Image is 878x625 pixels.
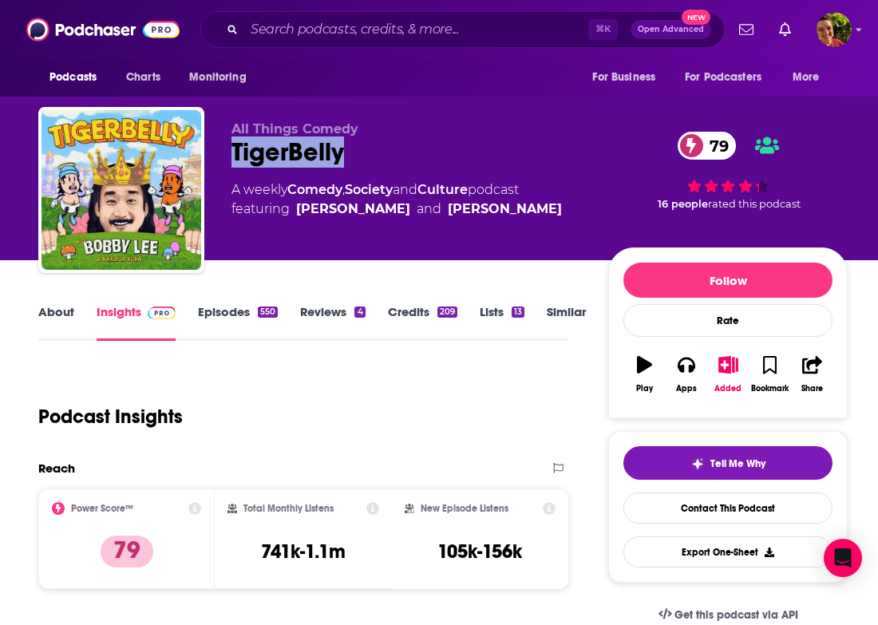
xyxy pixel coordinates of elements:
[437,540,522,564] h3: 105k-156k
[636,384,653,394] div: Play
[38,62,117,93] button: open menu
[676,384,697,394] div: Apps
[300,304,365,341] a: Reviews4
[749,346,791,403] button: Bookmark
[817,12,852,47] img: User Profile
[773,16,797,43] a: Show notifications dropdown
[710,457,765,470] span: Tell Me Why
[623,346,665,403] button: Play
[126,66,160,89] span: Charts
[178,62,267,93] button: open menu
[666,346,707,403] button: Apps
[243,503,334,514] h2: Total Monthly Listens
[751,384,789,394] div: Bookmark
[781,62,840,93] button: open menu
[592,66,655,89] span: For Business
[708,198,801,210] span: rated this podcast
[148,307,176,319] img: Podchaser Pro
[547,304,586,341] a: Similar
[231,121,358,136] span: All Things Comedy
[801,384,823,394] div: Share
[694,132,737,160] span: 79
[682,10,710,25] span: New
[345,182,393,197] a: Society
[817,12,852,47] span: Logged in as Marz
[588,19,618,40] span: ⌘ K
[791,346,833,403] button: Share
[417,182,468,197] a: Culture
[638,26,704,34] span: Open Advanced
[623,492,833,524] a: Contact This Podcast
[631,20,711,39] button: Open AdvancedNew
[437,307,457,318] div: 209
[685,66,761,89] span: For Podcasters
[817,12,852,47] button: Show profile menu
[97,304,176,341] a: InsightsPodchaser Pro
[393,182,417,197] span: and
[714,384,742,394] div: Added
[189,66,246,89] span: Monitoring
[38,405,183,429] h1: Podcast Insights
[658,198,708,210] span: 16 people
[623,304,833,337] div: Rate
[261,540,346,564] h3: 741k-1.1m
[26,14,180,45] img: Podchaser - Follow, Share and Rate Podcasts
[231,200,562,219] span: featuring
[198,304,278,341] a: Episodes550
[354,307,365,318] div: 4
[421,503,508,514] h2: New Episode Listens
[707,346,749,403] button: Added
[287,182,342,197] a: Comedy
[793,66,820,89] span: More
[71,503,133,514] h2: Power Score™
[623,536,833,568] button: Export One-Sheet
[388,304,457,341] a: Credits209
[512,307,524,318] div: 13
[824,539,862,577] div: Open Intercom Messenger
[101,536,153,568] p: 79
[674,608,798,622] span: Get this podcast via API
[623,263,833,298] button: Follow
[296,200,410,219] a: Bobby Lee
[691,457,704,470] img: tell me why sparkle
[231,180,562,219] div: A weekly podcast
[674,62,785,93] button: open menu
[38,461,75,476] h2: Reach
[678,132,737,160] a: 79
[200,11,725,48] div: Search podcasts, credits, & more...
[623,446,833,480] button: tell me why sparkleTell Me Why
[448,200,562,219] a: Khalyla Kuhn
[244,17,588,42] input: Search podcasts, credits, & more...
[258,307,278,318] div: 550
[342,182,345,197] span: ,
[42,110,201,270] img: TigerBelly
[417,200,441,219] span: and
[480,304,524,341] a: Lists13
[49,66,97,89] span: Podcasts
[116,62,170,93] a: Charts
[581,62,675,93] button: open menu
[38,304,74,341] a: About
[733,16,760,43] a: Show notifications dropdown
[608,121,848,220] div: 79 16 peoplerated this podcast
